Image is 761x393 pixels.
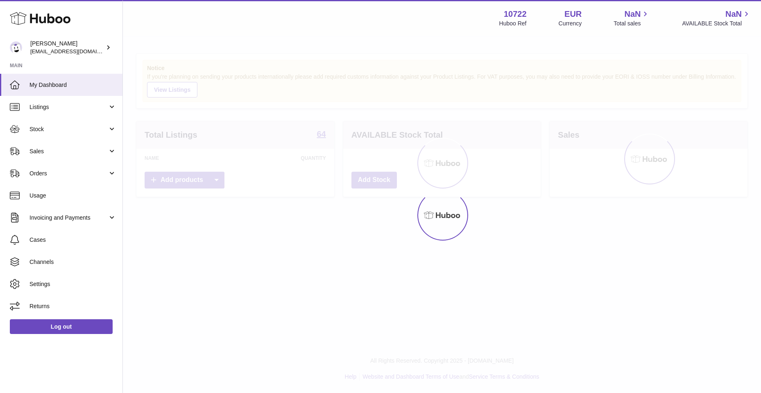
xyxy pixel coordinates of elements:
strong: 10722 [504,9,527,20]
a: Log out [10,319,113,334]
span: Cases [29,236,116,244]
img: sales@plantcaretools.com [10,41,22,54]
a: NaN Total sales [614,9,650,27]
span: Channels [29,258,116,266]
span: [EMAIL_ADDRESS][DOMAIN_NAME] [30,48,120,55]
span: My Dashboard [29,81,116,89]
span: NaN [624,9,641,20]
span: Invoicing and Payments [29,214,108,222]
span: Stock [29,125,108,133]
div: Currency [559,20,582,27]
span: Total sales [614,20,650,27]
span: Usage [29,192,116,200]
span: AVAILABLE Stock Total [682,20,751,27]
span: Sales [29,148,108,155]
a: NaN AVAILABLE Stock Total [682,9,751,27]
span: Settings [29,280,116,288]
span: NaN [725,9,742,20]
span: Listings [29,103,108,111]
span: Orders [29,170,108,177]
div: [PERSON_NAME] [30,40,104,55]
strong: EUR [564,9,582,20]
span: Returns [29,302,116,310]
div: Huboo Ref [499,20,527,27]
